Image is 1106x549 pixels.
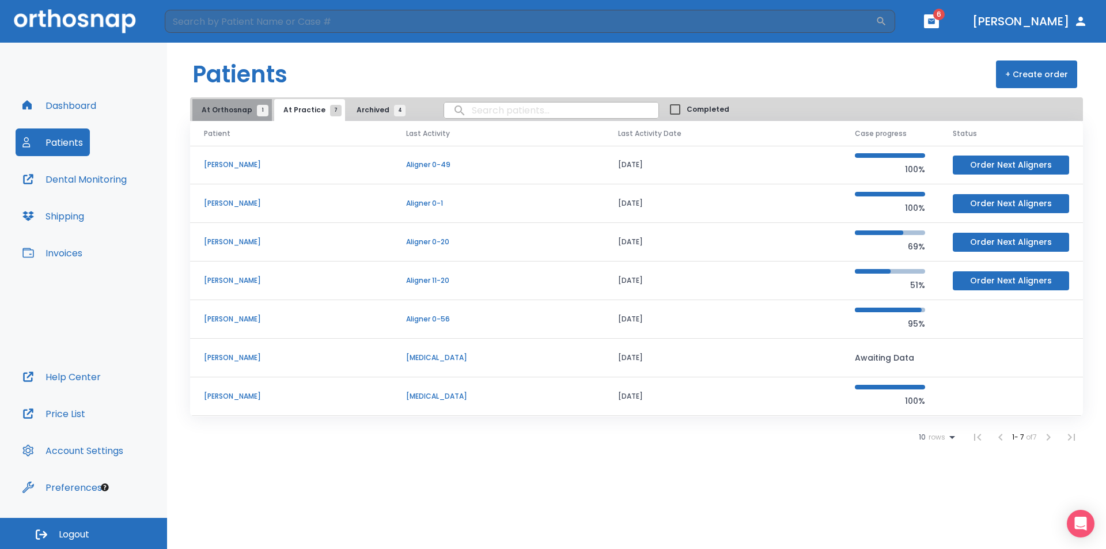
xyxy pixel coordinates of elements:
button: Dental Monitoring [16,165,134,193]
div: tabs [192,99,411,121]
td: [DATE] [604,339,841,377]
td: [DATE] [604,300,841,339]
p: Aligner 0-20 [406,237,590,247]
p: [PERSON_NAME] [204,198,378,209]
button: Account Settings [16,437,130,464]
input: search [444,99,658,122]
p: Aligner 0-56 [406,314,590,324]
button: Help Center [16,363,108,391]
p: 51% [855,278,925,292]
span: Patient [204,128,230,139]
span: Archived [357,105,400,115]
button: Order Next Aligners [953,194,1069,213]
p: [MEDICAL_DATA] [406,391,590,402]
p: 69% [855,240,925,253]
h1: Patients [192,57,287,92]
span: Last Activity [406,128,450,139]
span: At Practice [283,105,336,115]
span: Case progress [855,128,907,139]
button: Patients [16,128,90,156]
button: + Create order [996,60,1077,88]
button: Invoices [16,239,89,267]
span: rows [926,433,945,441]
button: Order Next Aligners [953,271,1069,290]
p: [MEDICAL_DATA] [406,353,590,363]
p: 95% [855,317,925,331]
span: Last Activity Date [618,128,681,139]
button: Order Next Aligners [953,233,1069,252]
button: Preferences [16,474,109,501]
td: [DATE] [604,377,841,416]
img: Orthosnap [14,9,136,33]
p: [PERSON_NAME] [204,160,378,170]
span: 6 [933,9,945,20]
p: [PERSON_NAME] [204,275,378,286]
p: Aligner 0-49 [406,160,590,170]
span: of 7 [1026,432,1037,442]
button: Price List [16,400,92,427]
p: 100% [855,394,925,408]
span: 1 - 7 [1012,432,1026,442]
td: [DATE] [604,223,841,262]
button: Order Next Aligners [953,156,1069,175]
p: [PERSON_NAME] [204,391,378,402]
span: 10 [919,433,926,441]
span: Logout [59,528,89,541]
p: 100% [855,201,925,215]
p: 100% [855,162,925,176]
span: Status [953,128,977,139]
td: [DATE] [604,262,841,300]
p: [PERSON_NAME] [204,314,378,324]
span: 7 [330,105,342,116]
p: [PERSON_NAME] [204,237,378,247]
button: Shipping [16,202,91,230]
span: 4 [394,105,406,116]
button: [PERSON_NAME] [968,11,1092,32]
span: 1 [257,105,268,116]
td: [DATE] [604,184,841,223]
input: Search by Patient Name or Case # [165,10,876,33]
div: Tooltip anchor [100,482,110,493]
span: At Orthosnap [202,105,263,115]
span: Completed [687,104,729,115]
p: Aligner 0-1 [406,198,590,209]
p: Aligner 11-20 [406,275,590,286]
p: Awaiting Data [855,351,925,365]
button: Dashboard [16,92,103,119]
td: [DATE] [604,146,841,184]
p: [PERSON_NAME] [204,353,378,363]
div: Open Intercom Messenger [1067,510,1094,537]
